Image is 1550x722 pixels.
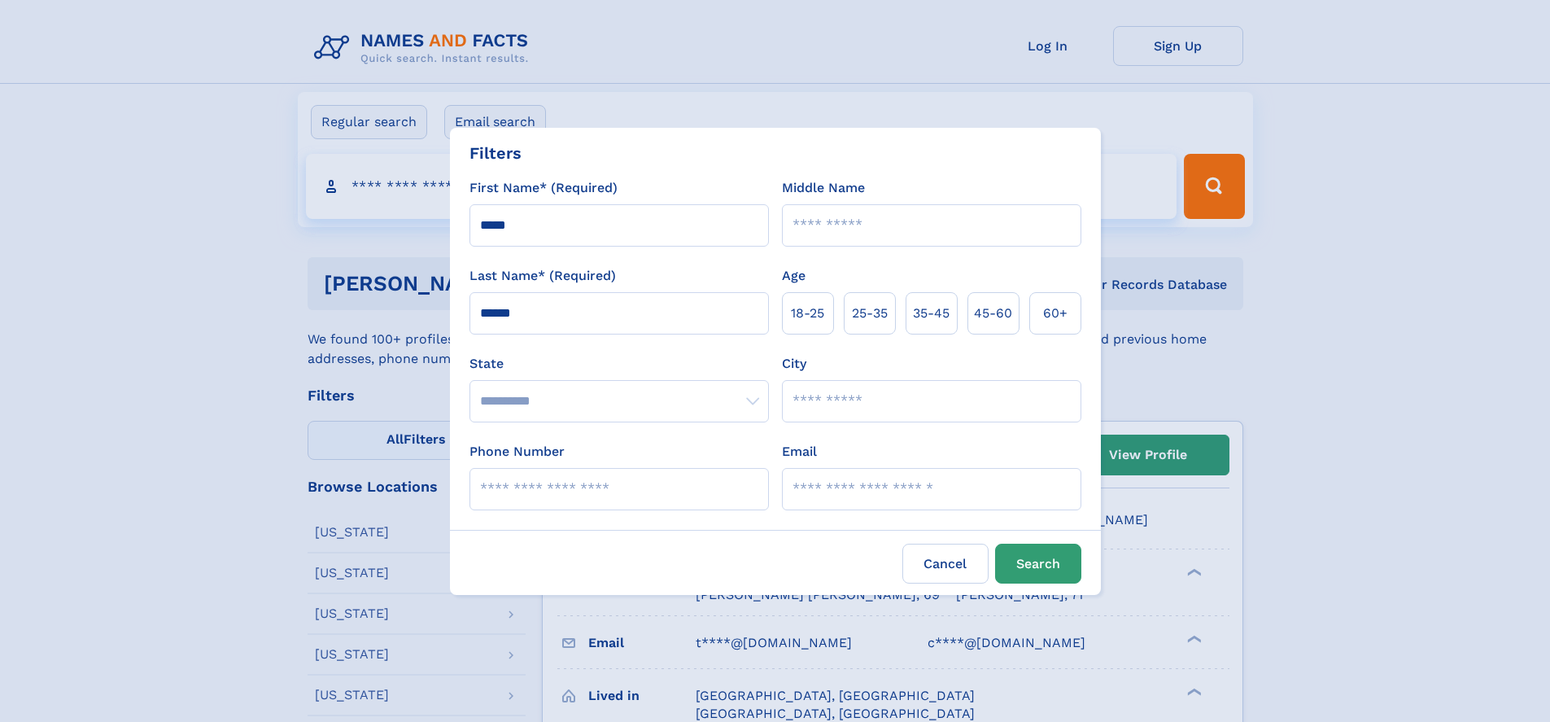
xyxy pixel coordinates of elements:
[974,304,1012,323] span: 45‑60
[913,304,950,323] span: 35‑45
[469,178,618,198] label: First Name* (Required)
[782,442,817,462] label: Email
[469,442,565,462] label: Phone Number
[995,544,1081,584] button: Search
[469,141,522,165] div: Filters
[782,178,865,198] label: Middle Name
[782,354,806,374] label: City
[1043,304,1068,323] span: 60+
[469,354,769,374] label: State
[791,304,824,323] span: 18‑25
[852,304,888,323] span: 25‑35
[469,266,616,286] label: Last Name* (Required)
[782,266,806,286] label: Age
[902,544,989,584] label: Cancel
